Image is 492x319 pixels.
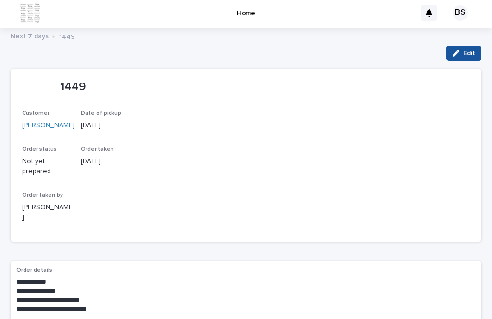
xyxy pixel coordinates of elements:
p: Not yet prepared [22,156,73,177]
span: Order taken [81,146,114,152]
img: ZpJWbK78RmCi9E4bZOpa [19,3,41,23]
span: Date of pickup [81,110,121,116]
span: Edit [463,50,475,57]
span: Order taken by [22,192,63,198]
p: [PERSON_NAME] [22,202,73,223]
p: 1449 [22,80,123,94]
span: Order details [16,267,52,273]
span: Order status [22,146,57,152]
a: Next 7 days [11,30,49,41]
p: 1449 [59,31,75,41]
span: Customer [22,110,49,116]
div: BS [453,5,468,21]
button: Edit [446,46,481,61]
p: [DATE] [81,120,132,130]
a: [PERSON_NAME] [22,120,74,130]
p: [DATE] [81,156,132,166]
